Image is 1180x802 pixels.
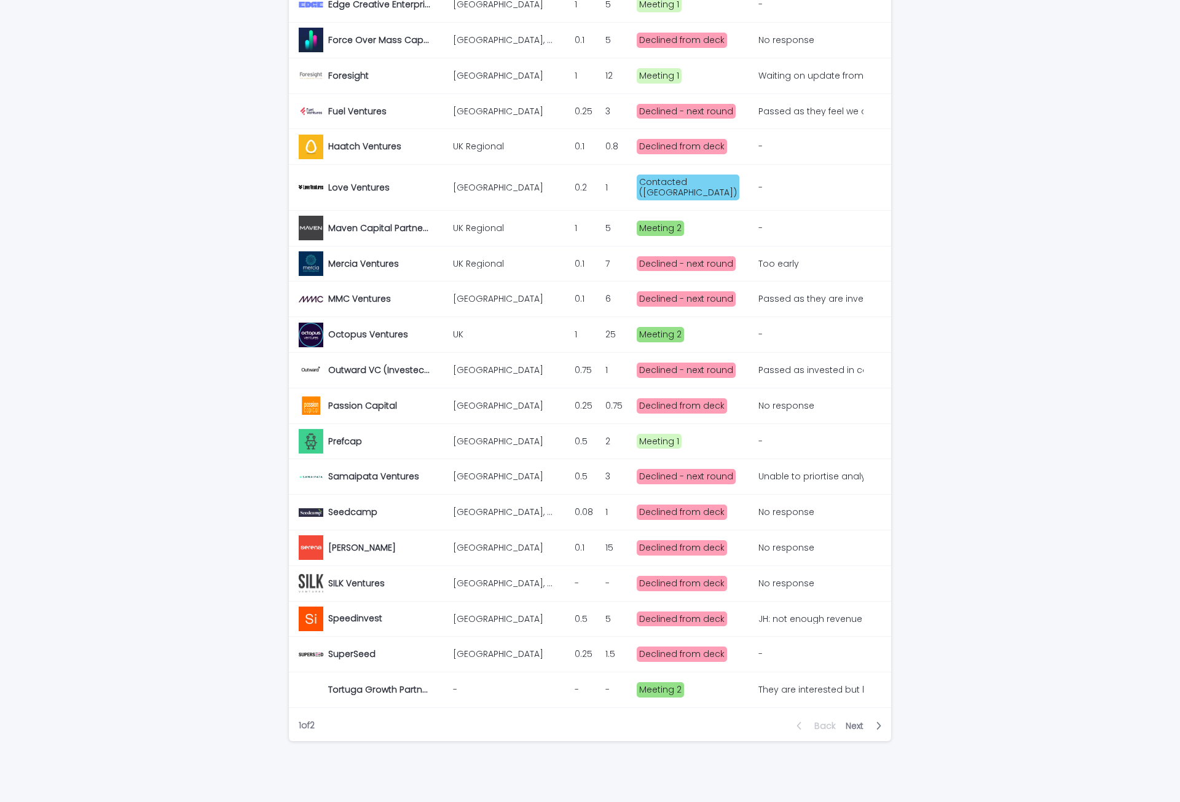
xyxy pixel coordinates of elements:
[637,327,684,342] div: Meeting 2
[605,469,613,482] p: 3
[453,576,558,589] p: [GEOGRAPHIC_DATA], [GEOGRAPHIC_DATA], [GEOGRAPHIC_DATA]
[289,710,324,741] p: 1 of 2
[758,507,814,517] div: No response
[289,565,891,601] tr: SILK VenturesSILK Ventures [GEOGRAPHIC_DATA], [GEOGRAPHIC_DATA], [GEOGRAPHIC_DATA][GEOGRAPHIC_DAT...
[575,68,580,81] p: 1
[605,68,615,81] p: 12
[575,647,595,659] p: 0.25
[637,611,727,627] div: Declined from deck
[637,139,727,154] div: Declined from deck
[575,180,589,193] p: 0.2
[453,540,546,553] p: [GEOGRAPHIC_DATA]
[328,434,364,447] p: Prefcap
[575,33,587,45] p: 0.1
[453,139,506,152] p: UK Regional
[328,291,393,304] p: MMC Ventures
[453,256,506,269] p: UK Regional
[637,469,736,484] div: Declined - next round
[289,165,891,211] tr: Love VenturesLove Ventures [GEOGRAPHIC_DATA][GEOGRAPHIC_DATA] 0.20.2 11 Contacted ([GEOGRAPHIC_DA...
[575,139,587,152] p: 0.1
[758,401,814,411] div: No response
[289,423,891,459] tr: PrefcapPrefcap [GEOGRAPHIC_DATA][GEOGRAPHIC_DATA] 0.50.5 22 Meeting 1-
[289,246,891,281] tr: Mercia VenturesMercia Ventures UK RegionalUK Regional 0.10.1 77 Declined - next roundToo early
[453,434,546,447] p: [GEOGRAPHIC_DATA]
[758,685,861,695] div: They are interested but lacking bandwidth to help at the moment as tied up with 3 other deals
[637,576,727,591] div: Declined from deck
[289,530,891,565] tr: [PERSON_NAME][PERSON_NAME] [GEOGRAPHIC_DATA][GEOGRAPHIC_DATA] 0.10.1 1515 Declined from deckNo re...
[289,281,891,317] tr: MMC VenturesMMC Ventures [GEOGRAPHIC_DATA][GEOGRAPHIC_DATA] 0.10.1 66 Declined - next roundPassed...
[453,682,460,695] p: -
[605,221,613,234] p: 5
[328,104,389,117] p: Fuel Ventures
[453,505,558,517] p: [GEOGRAPHIC_DATA], [GEOGRAPHIC_DATA]
[328,540,398,553] p: [PERSON_NAME]
[605,180,610,193] p: 1
[328,68,371,81] p: Foresight
[575,327,580,340] p: 1
[758,183,763,193] div: -
[637,398,727,414] div: Declined from deck
[289,58,891,93] tr: ForesightForesight [GEOGRAPHIC_DATA][GEOGRAPHIC_DATA] 11 1212 Meeting 1Waiting on update from them
[328,139,404,152] p: Haatch Ventures
[605,104,613,117] p: 3
[289,352,891,388] tr: Outward VC (Investec Ventures)Outward VC (Investec Ventures) [GEOGRAPHIC_DATA][GEOGRAPHIC_DATA] 0...
[328,221,433,234] p: Maven Capital Partners
[289,210,891,246] tr: Maven Capital PartnersMaven Capital Partners UK RegionalUK Regional 11 55 Meeting 2-
[328,363,433,375] p: Outward VC (Investec Ventures)
[605,682,612,695] p: -
[758,223,763,234] div: -
[453,180,546,193] p: [GEOGRAPHIC_DATA]
[453,327,466,340] p: UK
[453,398,546,411] p: [GEOGRAPHIC_DATA]
[289,317,891,353] tr: Octopus VenturesOctopus Ventures UKUK 11 2525 Meeting 2-
[758,106,861,117] div: Passed as they feel we are too progressed for their seed funds/outside their investment scope
[637,175,739,200] div: Contacted ([GEOGRAPHIC_DATA])
[575,291,587,304] p: 0.1
[758,141,763,152] div: -
[637,256,736,272] div: Declined - next round
[328,33,433,45] p: Force Over Mass Capital (FOM Cap)
[605,363,610,375] p: 1
[328,398,399,411] p: Passion Capital
[846,721,871,730] span: Next
[453,33,558,45] p: [GEOGRAPHIC_DATA], [GEOGRAPHIC_DATA]
[328,505,380,517] p: Seedcamp
[637,104,736,119] div: Declined - next round
[637,505,727,520] div: Declined from deck
[758,259,799,269] div: Too early
[575,256,587,269] p: 0.1
[575,540,587,553] p: 0.1
[289,459,891,495] tr: Samaipata VenturesSamaipata Ventures [GEOGRAPHIC_DATA][GEOGRAPHIC_DATA] 0.50.5 33 Declined - next...
[289,93,891,129] tr: Fuel VenturesFuel Ventures [GEOGRAPHIC_DATA][GEOGRAPHIC_DATA] 0.250.25 33 Declined - next roundPa...
[289,637,891,672] tr: SuperSeedSuperSeed [GEOGRAPHIC_DATA][GEOGRAPHIC_DATA] 0.250.25 1.51.5 Declined from deck-
[605,576,612,589] p: -
[758,614,861,624] div: JH: not enough revenue
[453,104,546,117] p: [GEOGRAPHIC_DATA]
[328,611,385,624] p: Speedinvest
[575,434,590,447] p: 0.5
[758,578,814,589] div: No response
[758,543,814,553] div: No response
[758,294,861,304] div: Passed as they are invested in Y-Tree and feel there would be conflict of interest
[575,398,595,411] p: 0.25
[787,720,841,731] button: Back
[328,327,411,340] p: Octopus Ventures
[605,611,613,624] p: 5
[758,471,861,482] div: Unable to priortise analysis of our project at this time
[758,365,861,375] div: Passed as invested in competitor
[758,329,763,340] div: -
[328,469,422,482] p: Samaipata Ventures
[637,434,682,449] div: Meeting 1
[605,139,621,152] p: 0.8
[289,129,891,165] tr: Haatch VenturesHaatch Ventures UK RegionalUK Regional 0.10.1 0.80.8 Declined from deck-
[637,68,682,84] div: Meeting 1
[328,256,401,269] p: Mercia Ventures
[575,576,581,589] p: -
[605,256,612,269] p: 7
[575,469,590,482] p: 0.5
[575,221,580,234] p: 1
[758,649,763,659] div: -
[605,434,613,447] p: 2
[575,682,581,695] p: -
[328,647,378,659] p: SuperSeed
